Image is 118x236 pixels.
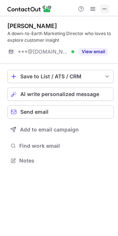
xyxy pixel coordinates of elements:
[19,157,111,164] span: Notes
[7,88,114,101] button: AI write personalized message
[7,141,114,151] button: Find work email
[20,109,48,115] span: Send email
[7,123,114,136] button: Add to email campaign
[7,105,114,119] button: Send email
[7,70,114,83] button: save-profile-one-click
[7,155,114,166] button: Notes
[79,48,108,55] button: Reveal Button
[20,91,99,97] span: AI write personalized message
[20,73,101,79] div: Save to List / ATS / CRM
[7,4,52,13] img: ContactOut v5.3.10
[7,30,114,44] div: A down-to-Earth Marketing Director who loves to explore customer insight
[7,22,57,30] div: [PERSON_NAME]
[19,143,111,149] span: Find work email
[18,48,69,55] span: ***@[DOMAIN_NAME]
[20,127,79,133] span: Add to email campaign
